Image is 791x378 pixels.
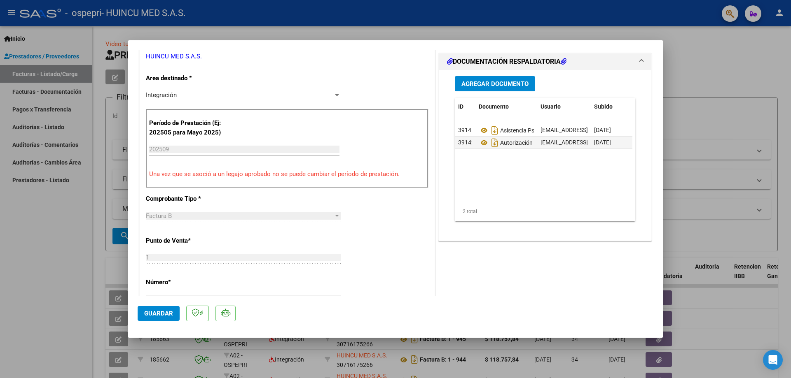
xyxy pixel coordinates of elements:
p: Area destinado * [146,74,231,83]
div: DOCUMENTACIÓN RESPALDATORIA [439,70,651,241]
mat-expansion-panel-header: DOCUMENTACIÓN RESPALDATORIA [439,53,651,70]
span: 39142 [458,139,475,146]
datatable-header-cell: ID [455,98,475,116]
p: Una vez que se asoció a un legajo aprobado no se puede cambiar el período de prestación. [149,169,425,179]
span: Autorización [DATE] [479,139,551,146]
h1: DOCUMENTACIÓN RESPALDATORIA [447,57,566,67]
span: Agregar Documento [461,80,529,88]
span: Subido [594,103,613,110]
i: Descargar documento [489,136,500,149]
span: Integración [146,91,177,99]
div: 2 total [455,201,635,222]
span: [DATE] [594,127,611,133]
span: [EMAIL_ADDRESS][DOMAIN_NAME] - HUINCU MED S.A.S [541,127,685,133]
div: Open Intercom Messenger [763,350,783,370]
datatable-header-cell: Documento [475,98,537,116]
datatable-header-cell: Usuario [537,98,591,116]
span: 39141 [458,127,475,133]
p: HUINCU MED S.A.S. [146,52,428,61]
span: Documento [479,103,509,110]
datatable-header-cell: Subido [591,98,632,116]
span: [DATE] [594,139,611,146]
p: Número [146,278,231,287]
span: Usuario [541,103,561,110]
span: [EMAIL_ADDRESS][DOMAIN_NAME] - HUINCU MED S.A.S [541,139,685,146]
span: Asistencia Psicopedagogia [479,127,569,134]
p: Comprobante Tipo * [146,194,231,204]
p: Período de Prestación (Ej: 202505 para Mayo 2025) [149,118,232,137]
i: Descargar documento [489,124,500,137]
button: Guardar [138,306,180,321]
datatable-header-cell: Acción [632,98,673,116]
button: Agregar Documento [455,76,535,91]
span: Guardar [144,310,173,317]
span: ID [458,103,463,110]
p: Punto de Venta [146,236,231,246]
span: Factura B [146,212,172,220]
